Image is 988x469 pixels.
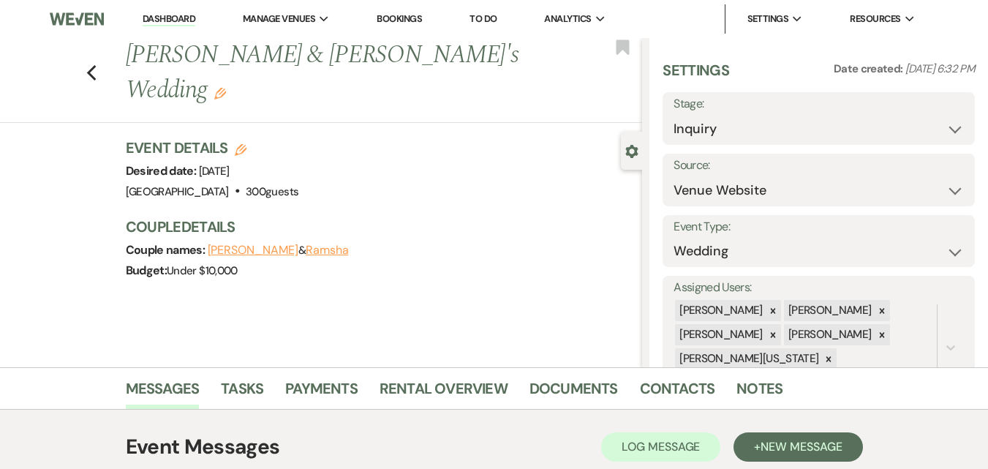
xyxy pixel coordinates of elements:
[675,348,821,369] div: [PERSON_NAME][US_STATE]
[834,61,905,76] span: Date created:
[625,143,638,157] button: Close lead details
[167,263,238,278] span: Under $10,000
[761,439,842,454] span: New Message
[470,12,497,25] a: To Do
[544,12,591,26] span: Analytics
[622,439,700,454] span: Log Message
[126,432,280,462] h1: Event Messages
[663,60,729,92] h3: Settings
[126,242,208,258] span: Couple names:
[126,38,533,108] h1: [PERSON_NAME] & [PERSON_NAME]'s Wedding
[126,184,229,199] span: [GEOGRAPHIC_DATA]
[214,86,226,100] button: Edit
[850,12,900,26] span: Resources
[243,12,315,26] span: Manage Venues
[126,377,200,409] a: Messages
[640,377,715,409] a: Contacts
[208,243,349,258] span: &
[246,184,298,199] span: 300 guests
[208,244,298,256] button: [PERSON_NAME]
[306,244,349,256] button: Ramsha
[143,12,195,26] a: Dashboard
[380,377,508,409] a: Rental Overview
[199,164,230,179] span: [DATE]
[285,377,358,409] a: Payments
[50,4,105,34] img: Weven Logo
[601,432,720,462] button: Log Message
[221,377,263,409] a: Tasks
[905,61,975,76] span: [DATE] 6:32 PM
[675,300,765,321] div: [PERSON_NAME]
[126,217,628,237] h3: Couple Details
[529,377,618,409] a: Documents
[674,217,964,238] label: Event Type:
[377,12,422,25] a: Bookings
[784,300,874,321] div: [PERSON_NAME]
[734,432,862,462] button: +New Message
[675,324,765,345] div: [PERSON_NAME]
[126,138,299,158] h3: Event Details
[674,277,964,299] label: Assigned Users:
[736,377,783,409] a: Notes
[784,324,874,345] div: [PERSON_NAME]
[674,94,964,115] label: Stage:
[674,155,964,176] label: Source:
[126,263,167,278] span: Budget:
[126,163,199,179] span: Desired date:
[747,12,789,26] span: Settings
